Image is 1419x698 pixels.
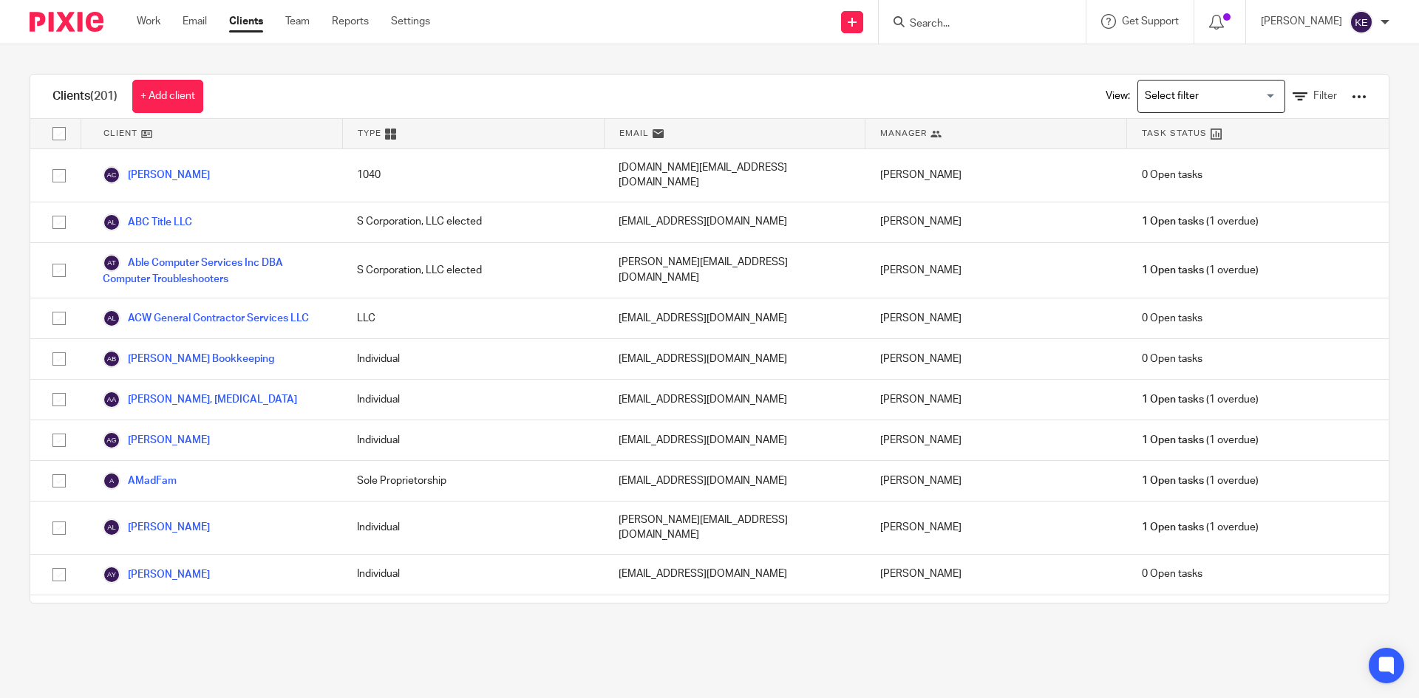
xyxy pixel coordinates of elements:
span: 1 Open tasks [1142,473,1204,488]
div: [PERSON_NAME] [865,149,1127,202]
span: (1 overdue) [1142,392,1259,407]
img: svg%3E [103,391,120,408]
a: AMadFam [103,472,177,490]
span: Filter [1313,91,1337,101]
div: [EMAIL_ADDRESS][DOMAIN_NAME] [604,461,865,501]
a: [PERSON_NAME], [MEDICAL_DATA] [103,391,297,408]
img: svg%3E [103,431,120,449]
a: Reports [332,14,369,29]
a: + Add client [132,80,203,113]
div: [PERSON_NAME] [865,420,1127,460]
input: Search [908,18,1041,31]
div: [PERSON_NAME] [865,380,1127,420]
a: Team [285,14,310,29]
input: Select all [45,120,73,148]
input: Search for option [1140,83,1276,109]
div: [PERSON_NAME] [865,595,1127,648]
p: [PERSON_NAME] [1261,14,1342,29]
div: [PERSON_NAME][EMAIL_ADDRESS][DOMAIN_NAME] [604,243,865,298]
div: View: [1083,75,1367,118]
span: 1 Open tasks [1142,520,1204,535]
span: 0 Open tasks [1142,567,1202,581]
div: [PERSON_NAME] [865,555,1127,595]
img: svg%3E [103,254,120,272]
span: Type [358,127,381,140]
a: [PERSON_NAME] [103,431,210,449]
img: svg%3E [103,519,120,536]
div: [PERSON_NAME] [865,298,1127,338]
span: 0 Open tasks [1142,311,1202,326]
div: Individual [342,380,604,420]
img: svg%3E [103,350,120,368]
div: Individual [342,555,604,595]
div: [EMAIL_ADDRESS][DOMAIN_NAME] [604,339,865,379]
div: [PERSON_NAME][EMAIL_ADDRESS][DOMAIN_NAME] [604,595,865,648]
span: 0 Open tasks [1142,352,1202,366]
a: Able Computer Services Inc DBA Computer Troubleshooters [103,254,327,287]
div: [PERSON_NAME] [865,243,1127,298]
div: Individual [342,502,604,554]
a: Work [137,14,160,29]
a: [PERSON_NAME] [103,519,210,536]
a: [PERSON_NAME] [103,566,210,584]
div: [EMAIL_ADDRESS][DOMAIN_NAME] [604,555,865,595]
span: 1 Open tasks [1142,214,1204,229]
img: svg%3E [103,213,120,231]
div: [EMAIL_ADDRESS][DOMAIN_NAME] [604,298,865,338]
a: Settings [391,14,430,29]
div: [PERSON_NAME] [865,202,1127,242]
div: [DOMAIN_NAME][EMAIL_ADDRESS][DOMAIN_NAME] [604,149,865,202]
a: [PERSON_NAME] Bookkeeping [103,350,274,368]
span: (1 overdue) [1142,214,1259,229]
img: svg%3E [103,472,120,490]
div: 1040 [342,149,604,202]
a: Email [183,14,207,29]
a: Clients [229,14,263,29]
span: Task Status [1142,127,1207,140]
h1: Clients [52,89,118,104]
div: S Corporation, LLC elected [342,243,604,298]
div: [PERSON_NAME] [865,461,1127,501]
a: ACW General Contractor Services LLC [103,309,309,327]
div: [PERSON_NAME] [865,339,1127,379]
div: [PERSON_NAME][EMAIL_ADDRESS][DOMAIN_NAME] [604,502,865,554]
div: [EMAIL_ADDRESS][DOMAIN_NAME] [604,420,865,460]
span: Get Support [1122,16,1179,27]
span: (201) [90,90,118,102]
div: [EMAIL_ADDRESS][DOMAIN_NAME] [604,202,865,242]
span: (1 overdue) [1142,263,1259,278]
img: svg%3E [103,166,120,184]
a: [PERSON_NAME] [103,166,210,184]
div: [PERSON_NAME] [865,502,1127,554]
div: LLC [342,298,604,338]
div: Sole Proprietorship [342,461,604,501]
div: S Corporation, LLC elected [342,202,604,242]
span: 0 Open tasks [1142,168,1202,182]
div: [EMAIL_ADDRESS][DOMAIN_NAME] [604,380,865,420]
div: Search for option [1137,80,1285,113]
span: (1 overdue) [1142,473,1259,488]
span: (1 overdue) [1142,433,1259,448]
a: ABC Title LLC [103,213,192,231]
div: Individual [342,420,604,460]
div: Individual [342,339,604,379]
span: Client [103,127,137,140]
img: Pixie [30,12,103,32]
img: svg%3E [103,566,120,584]
span: 1 Open tasks [1142,392,1204,407]
div: S Corporation, LLC elected [342,595,604,648]
img: svg%3E [103,309,120,327]
span: (1 overdue) [1142,520,1259,535]
img: svg%3E [1350,10,1373,34]
span: 1 Open tasks [1142,433,1204,448]
span: Email [619,127,649,140]
span: Manager [880,127,927,140]
span: 1 Open tasks [1142,263,1204,278]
